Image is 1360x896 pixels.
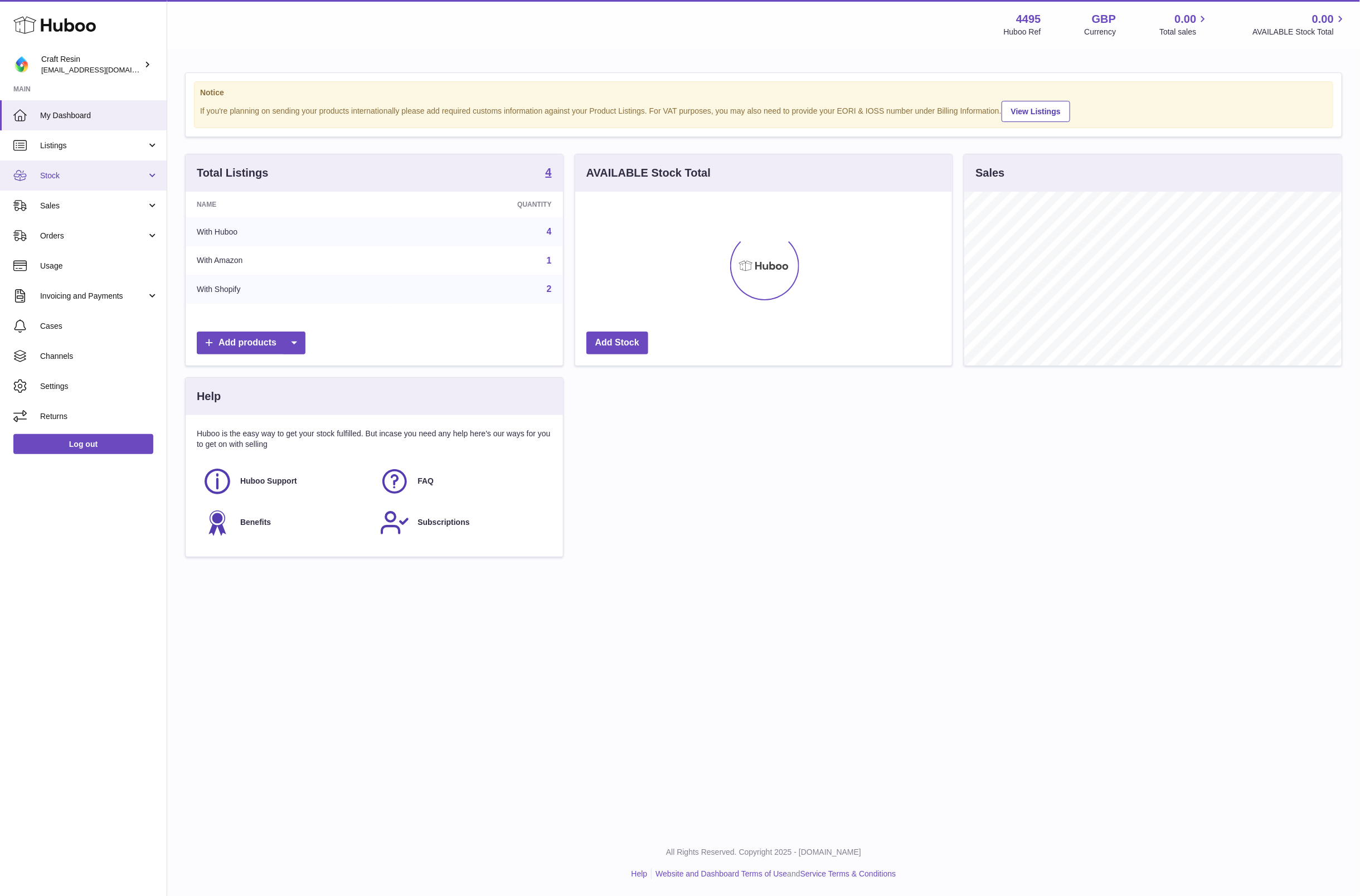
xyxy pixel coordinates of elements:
div: Craft Resin [41,54,142,75]
h3: Help [197,389,221,404]
span: Sales [40,201,147,211]
span: AVAILABLE Stock Total [1252,27,1347,37]
h3: Sales [975,165,1004,181]
a: 4 [546,167,552,180]
span: Total sales [1159,27,1209,37]
td: With Shopify [186,275,392,304]
div: Huboo Ref [1004,27,1041,37]
h3: AVAILABLE Stock Total [586,165,711,181]
a: View Listings [1002,101,1070,122]
span: My Dashboard [40,110,158,121]
strong: GBP [1092,12,1116,27]
img: craftresinuk@gmail.com [13,56,30,73]
span: Subscriptions [417,517,469,528]
a: Benefits [202,508,368,538]
div: Currency [1085,27,1116,37]
a: 0.00 Total sales [1159,12,1209,37]
span: Cases [40,321,158,332]
p: Huboo is the easy way to get your stock fulfilled. But incase you need any help here's our ways f... [197,428,552,450]
li: and [652,869,896,879]
a: 4 [547,227,552,236]
span: Channels [40,351,158,362]
span: [EMAIL_ADDRESS][DOMAIN_NAME] [41,65,164,74]
span: Listings [40,140,147,151]
span: 0.00 [1312,12,1334,27]
span: Returns [40,411,158,422]
th: Quantity [392,192,562,217]
td: With Huboo [186,217,392,246]
td: With Amazon [186,246,392,275]
a: Help [632,869,648,878]
a: Website and Dashboard Terms of Use [655,869,787,878]
a: 1 [547,256,552,265]
span: 0.00 [1175,12,1197,27]
p: All Rights Reserved. Copyright 2025 - [DOMAIN_NAME] [176,847,1351,858]
a: Log out [13,434,153,454]
span: Usage [40,261,158,271]
a: Add Stock [586,332,648,354]
span: Huboo Support [240,476,297,486]
div: If you're planning on sending your products internationally please add required customs informati... [200,99,1327,122]
span: FAQ [417,476,434,486]
strong: 4 [546,167,552,178]
a: Subscriptions [380,508,546,538]
h3: Total Listings [197,165,269,181]
a: 2 [547,284,552,294]
span: Stock [40,171,147,181]
strong: Notice [200,87,1327,98]
span: Settings [40,381,158,392]
span: Benefits [240,517,271,528]
th: Name [186,192,392,217]
span: Orders [40,231,147,241]
a: Service Terms & Conditions [800,869,896,878]
strong: 4495 [1016,12,1041,27]
span: Invoicing and Payments [40,291,147,301]
a: FAQ [380,466,546,496]
a: Huboo Support [202,466,368,496]
a: Add products [197,332,305,354]
a: 0.00 AVAILABLE Stock Total [1252,12,1347,37]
